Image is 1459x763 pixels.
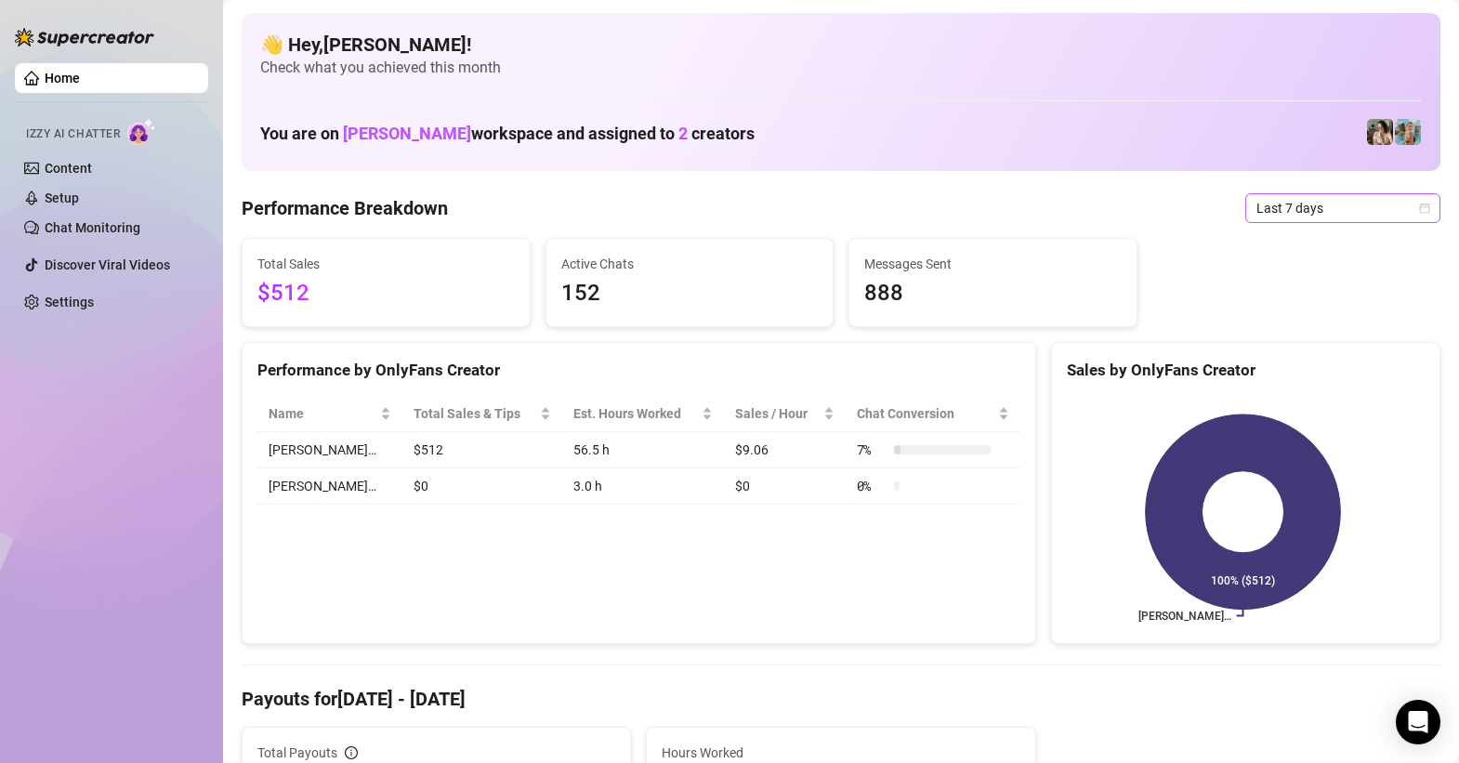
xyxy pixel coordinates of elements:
[257,432,402,468] td: [PERSON_NAME]…
[260,58,1422,78] span: Check what you achieved this month
[735,403,820,424] span: Sales / Hour
[561,276,819,311] span: 152
[26,125,120,143] span: Izzy AI Chatter
[864,254,1122,274] span: Messages Sent
[857,476,887,496] span: 0 %
[562,432,723,468] td: 56.5 h
[45,220,140,235] a: Chat Monitoring
[242,195,448,221] h4: Performance Breakdown
[414,403,536,424] span: Total Sales & Tips
[127,118,156,145] img: AI Chatter
[269,403,376,424] span: Name
[1067,358,1425,383] div: Sales by OnlyFans Creator
[402,468,562,505] td: $0
[724,432,846,468] td: $9.06
[45,295,94,309] a: Settings
[257,743,337,763] span: Total Payouts
[857,403,994,424] span: Chat Conversion
[724,468,846,505] td: $0
[1367,119,1393,145] img: Cindy
[857,440,887,460] span: 7 %
[45,257,170,272] a: Discover Viral Videos
[678,124,688,143] span: 2
[402,432,562,468] td: $512
[257,396,402,432] th: Name
[257,254,515,274] span: Total Sales
[561,254,819,274] span: Active Chats
[864,276,1122,311] span: 888
[260,32,1422,58] h4: 👋 Hey, [PERSON_NAME] !
[257,358,1020,383] div: Performance by OnlyFans Creator
[15,28,154,46] img: logo-BBDzfeDw.svg
[1137,610,1230,623] text: [PERSON_NAME]…
[45,161,92,176] a: Content
[45,191,79,205] a: Setup
[345,746,358,759] span: info-circle
[257,468,402,505] td: [PERSON_NAME]…
[846,396,1020,432] th: Chat Conversion
[724,396,846,432] th: Sales / Hour
[662,743,1019,763] span: Hours Worked
[573,403,697,424] div: Est. Hours Worked
[1395,119,1421,145] img: Nina
[1419,203,1430,214] span: calendar
[1396,700,1440,744] div: Open Intercom Messenger
[1256,194,1429,222] span: Last 7 days
[260,124,755,144] h1: You are on workspace and assigned to creators
[562,468,723,505] td: 3.0 h
[45,71,80,86] a: Home
[257,276,515,311] span: $512
[242,686,1440,712] h4: Payouts for [DATE] - [DATE]
[402,396,562,432] th: Total Sales & Tips
[343,124,471,143] span: [PERSON_NAME]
